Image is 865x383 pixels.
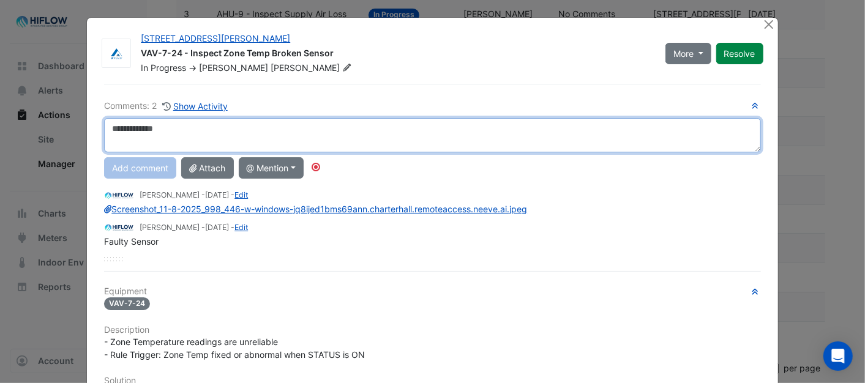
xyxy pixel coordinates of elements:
[181,157,233,179] button: Attach
[665,43,711,64] button: More
[104,189,135,203] img: HiFlow
[104,325,760,335] h6: Description
[141,33,290,43] a: [STREET_ADDRESS][PERSON_NAME]
[104,286,760,297] h6: Equipment
[763,18,776,31] button: Close
[199,62,268,73] span: [PERSON_NAME]
[104,99,228,113] div: Comments: 2
[140,190,248,201] small: [PERSON_NAME] - -
[234,190,248,199] a: Edit
[104,236,159,247] span: Faulty Sensor
[104,297,150,310] span: VAV-7-24
[239,157,304,179] button: @ Mention
[104,204,527,214] a: Screenshot_11-8-2025_998_446-w-windows-jq8ijed1bms69ann.charterhall.remoteaccess.neeve.ai.jpeg
[234,223,248,232] a: Edit
[104,337,365,360] span: - Zone Temperature readings are unreliable - Rule Trigger: Zone Temp fixed or abnormal when STATU...
[141,62,186,73] span: In Progress
[162,99,228,113] button: Show Activity
[205,223,229,232] span: 2025-08-11 09:08:43
[716,43,763,64] button: Resolve
[205,190,229,199] span: 2025-08-11 09:09:56
[102,48,130,60] img: Airmaster Australia
[823,341,853,371] div: Open Intercom Messenger
[310,162,321,173] div: Tooltip anchor
[104,221,135,234] img: HiFlow
[189,62,197,73] span: ->
[673,47,694,60] span: More
[271,62,354,74] span: [PERSON_NAME]
[140,222,248,233] small: [PERSON_NAME] - -
[141,47,651,62] div: VAV-7-24 - Inspect Zone Temp Broken Sensor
